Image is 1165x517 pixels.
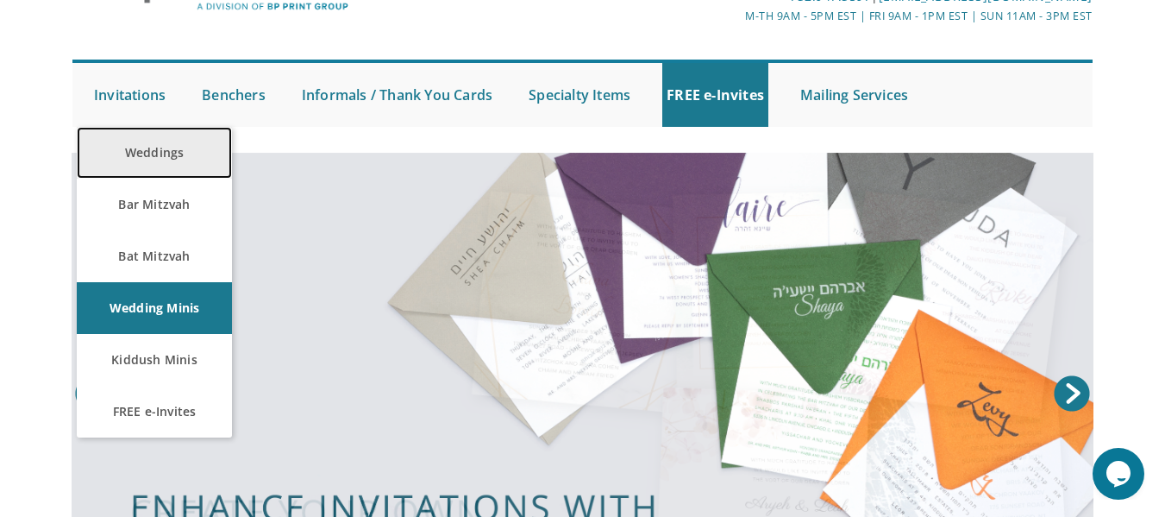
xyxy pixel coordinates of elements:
[77,230,232,282] a: Bat Mitzvah
[77,282,232,334] a: Wedding Minis
[77,179,232,230] a: Bar Mitzvah
[1093,448,1148,500] iframe: chat widget
[77,127,232,179] a: Weddings
[77,386,232,438] a: FREE e-Invites
[77,334,232,386] a: Kiddush Minis
[413,7,1093,25] div: M-Th 9am - 5pm EST | Fri 9am - 1pm EST | Sun 11am - 3pm EST
[524,63,635,127] a: Specialty Items
[1050,372,1093,415] a: Next
[796,63,912,127] a: Mailing Services
[662,63,768,127] a: FREE e-Invites
[298,63,497,127] a: Informals / Thank You Cards
[197,63,270,127] a: Benchers
[72,372,115,415] a: Prev
[90,63,170,127] a: Invitations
